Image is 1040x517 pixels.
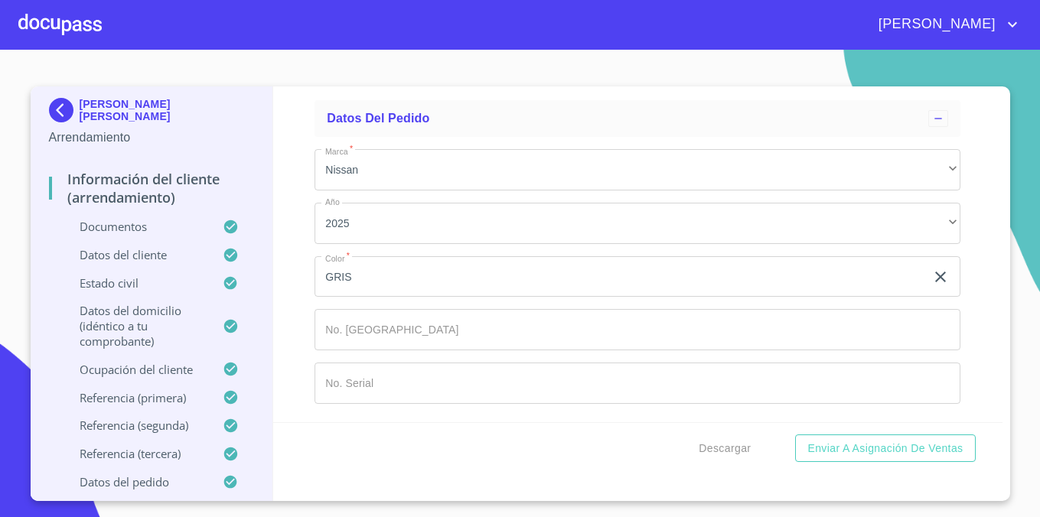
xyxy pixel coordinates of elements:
[49,303,223,349] p: Datos del domicilio (idéntico a tu comprobante)
[49,170,255,206] p: Información del cliente (Arrendamiento)
[80,98,255,122] p: [PERSON_NAME] [PERSON_NAME]
[795,434,975,463] button: Enviar a Asignación de Ventas
[49,247,223,262] p: Datos del cliente
[49,418,223,433] p: Referencia (segunda)
[693,434,757,463] button: Descargar
[49,128,255,147] p: Arrendamiento
[315,100,960,137] div: Datos del pedido
[807,439,963,458] span: Enviar a Asignación de Ventas
[49,275,223,291] p: Estado Civil
[327,112,429,125] span: Datos del pedido
[867,12,1003,37] span: [PERSON_NAME]
[49,98,255,128] div: [PERSON_NAME] [PERSON_NAME]
[49,474,223,489] p: Datos del pedido
[699,439,751,458] span: Descargar
[49,390,223,405] p: Referencia (primera)
[49,362,223,377] p: Ocupación del Cliente
[931,268,950,286] button: clear input
[315,149,960,190] div: Nissan
[49,446,223,461] p: Referencia (tercera)
[49,98,80,122] img: Docupass spot blue
[49,219,223,234] p: Documentos
[867,12,1022,37] button: account of current user
[315,203,960,244] div: 2025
